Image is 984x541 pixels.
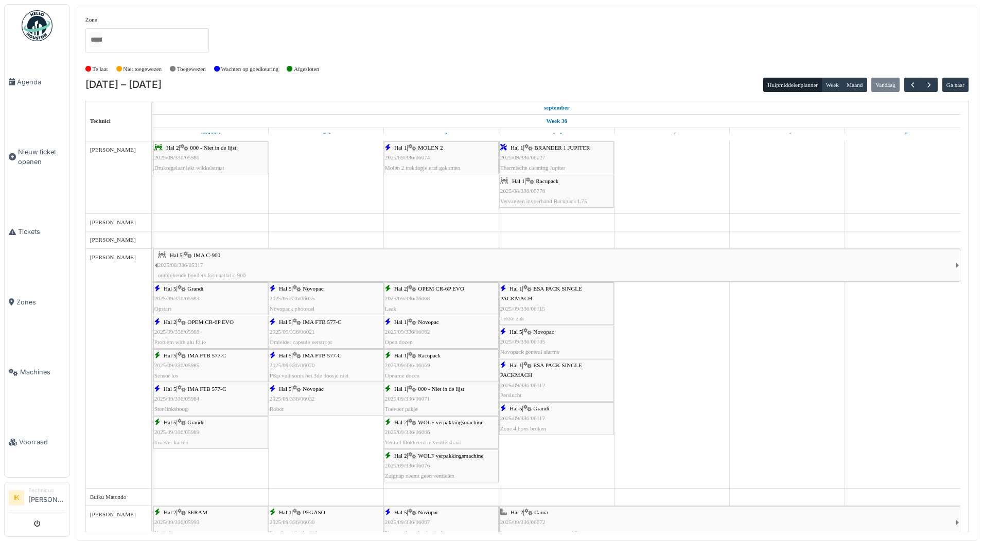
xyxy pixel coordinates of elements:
[18,147,65,167] span: Nieuw ticket openen
[154,508,267,537] div: |
[16,297,65,307] span: Zones
[385,351,498,381] div: |
[385,462,430,468] span: 2025/09/336/06076
[164,509,177,515] span: Hal 2
[154,165,224,171] span: Drukregelaar lekt wikkelstraat
[500,305,545,312] span: 2025/09/336/06115
[9,486,65,511] a: IK Technicus[PERSON_NAME]
[123,65,162,74] label: Niet toegewezen
[871,78,900,92] button: Vandaag
[385,317,498,347] div: |
[270,295,315,301] span: 2025/09/336/06035
[500,360,613,400] div: |
[385,143,498,173] div: |
[500,284,613,323] div: |
[154,406,188,412] span: Ster linkshoog
[500,508,956,537] div: |
[511,509,523,515] span: Hal 2
[895,128,910,141] a: 7 september 2025
[154,295,200,301] span: 2025/09/336/05983
[187,352,226,358] span: IMA FTB 577-C
[500,425,546,431] span: Zone 4 boxs broken
[279,319,292,325] span: Hal 5
[500,188,546,194] span: 2025/08/336/05776
[509,329,522,335] span: Hal 5
[154,395,200,402] span: 2025/09/336/05984
[5,197,69,267] a: Tickets
[394,386,407,392] span: Hal 1
[154,305,171,312] span: Opstart
[187,509,207,515] span: SERAM
[90,511,136,517] span: [PERSON_NAME]
[187,319,234,325] span: OPEM CR-6P EVO
[270,284,382,314] div: |
[385,451,498,481] div: |
[154,362,200,368] span: 2025/09/336/05985
[780,128,795,141] a: 6 september 2025
[385,439,461,445] span: Ventiel blokkeerd in ventielstraat
[85,79,162,91] h2: [DATE] – [DATE]
[533,405,549,411] span: Grandi
[154,439,188,445] span: Troever karton
[93,65,108,74] label: Te laat
[385,508,498,537] div: |
[17,77,65,87] span: Agenda
[154,384,267,414] div: |
[164,386,177,392] span: Hal 5
[385,305,396,312] span: Leak
[385,473,454,479] span: Zuignap neemt geen ventielen
[418,386,464,392] span: 000 - Niet in de lijst
[509,285,522,292] span: Hal 1
[85,15,97,24] label: Zone
[5,117,69,197] a: Nieuw ticket openen
[170,252,183,258] span: Hal 5
[385,406,418,412] span: Toevoer pakje
[500,392,522,398] span: Perslucht
[154,519,200,525] span: 2025/09/336/05993
[279,509,292,515] span: Hal 1
[664,128,679,141] a: 5 september 2025
[270,406,284,412] span: Robot
[511,145,523,151] span: Hal 1
[154,154,200,160] span: 2025/09/336/05980
[394,352,407,358] span: Hal 1
[270,529,325,535] span: Checkweighinhg te laag
[270,317,382,347] div: |
[904,78,921,93] button: Vorige
[385,165,461,171] span: Molen 2 trekdopje eraf gekomen
[5,407,69,477] a: Voorraad
[154,418,267,447] div: |
[270,305,314,312] span: Novopack photocel
[541,101,572,114] a: 1 september 2025
[22,10,52,41] img: Badge_color-CXgf-gQk.svg
[187,419,203,425] span: Grandi
[5,47,69,117] a: Agenda
[270,372,349,378] span: P&p vult soms het 3de doosje niet
[154,329,200,335] span: 2025/09/336/05988
[942,78,969,92] button: Ga naar
[418,453,483,459] span: WOLF verpakkingsmachine
[821,78,843,92] button: Week
[303,319,341,325] span: IMA FTB 577-C
[385,329,430,335] span: 2025/09/336/06062
[270,519,315,525] span: 2025/09/336/06030
[921,78,938,93] button: Volgende
[433,128,450,141] a: 3 september 2025
[385,295,430,301] span: 2025/09/336/06068
[270,395,315,402] span: 2025/09/336/06032
[500,519,546,525] span: 2025/09/336/06072
[158,250,956,280] div: |
[158,272,246,278] span: ontbrekende houders formaatlat c-900
[303,509,325,515] span: PEGASO
[270,508,382,537] div: |
[154,429,200,435] span: 2025/09/336/05989
[385,362,430,368] span: 2025/09/336/06069
[842,78,867,92] button: Maand
[418,352,441,358] span: Racupack
[418,509,438,515] span: Novopac
[385,519,430,525] span: 2025/09/336/06067
[500,315,524,321] span: Lekke zak
[543,115,570,128] a: Week 36
[500,198,587,204] span: Vervangen invoerband Racupack L75
[90,147,136,153] span: [PERSON_NAME]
